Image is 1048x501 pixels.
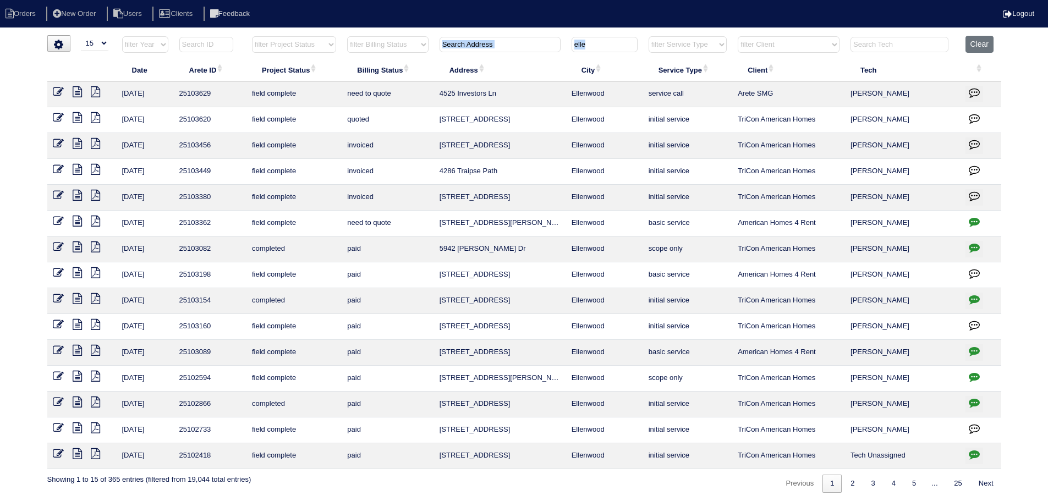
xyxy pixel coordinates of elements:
td: Ellenwood [566,185,643,211]
td: [DATE] [117,366,174,392]
td: Ellenwood [566,262,643,288]
td: [DATE] [117,236,174,262]
li: Users [107,7,151,21]
td: invoiced [342,159,434,185]
td: service call [643,81,732,107]
td: [DATE] [117,159,174,185]
td: TriCon American Homes [732,392,845,417]
td: field complete [246,366,342,392]
td: initial service [643,107,732,133]
td: American Homes 4 Rent [732,262,845,288]
td: paid [342,288,434,314]
th: City: activate to sort column ascending [566,58,643,81]
input: Search Address [440,37,561,52]
td: Ellenwood [566,340,643,366]
td: 25103089 [174,340,246,366]
div: Showing 1 to 15 of 365 entries (filtered from 19,044 total entries) [47,469,251,485]
td: Ellenwood [566,366,643,392]
td: need to quote [342,211,434,236]
input: Search Tech [851,37,948,52]
td: field complete [246,340,342,366]
td: Ellenwood [566,159,643,185]
td: [STREET_ADDRESS] [434,443,566,469]
td: [PERSON_NAME] [845,185,960,211]
td: [STREET_ADDRESS] [434,107,566,133]
td: [PERSON_NAME] [845,366,960,392]
a: Previous [778,475,822,493]
td: [PERSON_NAME] [845,340,960,366]
td: [PERSON_NAME] [845,81,960,107]
td: basic service [643,262,732,288]
a: Logout [1003,9,1034,18]
td: TriCon American Homes [732,133,845,159]
td: paid [342,314,434,340]
td: TriCon American Homes [732,288,845,314]
td: 25103449 [174,159,246,185]
td: [DATE] [117,314,174,340]
td: paid [342,443,434,469]
td: [DATE] [117,392,174,417]
td: initial service [643,185,732,211]
th: Client: activate to sort column ascending [732,58,845,81]
td: Ellenwood [566,133,643,159]
td: [DATE] [117,185,174,211]
td: 5942 [PERSON_NAME] Dr [434,236,566,262]
td: Ellenwood [566,288,643,314]
a: Users [107,9,151,18]
td: Ellenwood [566,417,643,443]
input: Search ID [179,37,233,52]
td: [DATE] [117,211,174,236]
td: [PERSON_NAME] [845,392,960,417]
td: paid [342,236,434,262]
td: [STREET_ADDRESS] [434,288,566,314]
th: Billing Status: activate to sort column ascending [342,58,434,81]
a: New Order [46,9,105,18]
td: [PERSON_NAME] [845,133,960,159]
td: invoiced [342,185,434,211]
td: scope only [643,366,732,392]
td: field complete [246,314,342,340]
td: initial service [643,314,732,340]
td: [STREET_ADDRESS] [434,314,566,340]
th: Tech [845,58,960,81]
td: Ellenwood [566,107,643,133]
td: [PERSON_NAME] [845,236,960,262]
th: Project Status: activate to sort column ascending [246,58,342,81]
td: initial service [643,417,732,443]
td: field complete [246,211,342,236]
td: field complete [246,417,342,443]
td: TriCon American Homes [732,185,845,211]
td: [STREET_ADDRESS] [434,340,566,366]
td: TriCon American Homes [732,107,845,133]
a: 5 [904,475,924,493]
td: [PERSON_NAME] [845,314,960,340]
td: 25102594 [174,366,246,392]
td: [DATE] [117,288,174,314]
td: [PERSON_NAME] [845,262,960,288]
td: TriCon American Homes [732,366,845,392]
th: Arete ID: activate to sort column ascending [174,58,246,81]
td: American Homes 4 Rent [732,340,845,366]
td: invoiced [342,133,434,159]
td: paid [342,366,434,392]
td: Ellenwood [566,314,643,340]
td: 25103629 [174,81,246,107]
td: [STREET_ADDRESS][PERSON_NAME] [434,366,566,392]
td: paid [342,340,434,366]
th: Address: activate to sort column ascending [434,58,566,81]
li: Feedback [204,7,259,21]
button: Clear [965,36,994,53]
td: [PERSON_NAME] [845,159,960,185]
th: Service Type: activate to sort column ascending [643,58,732,81]
td: 25103362 [174,211,246,236]
td: [DATE] [117,417,174,443]
th: : activate to sort column ascending [960,58,1001,81]
td: quoted [342,107,434,133]
td: 25103620 [174,107,246,133]
td: 4525 Investors Ln [434,81,566,107]
td: need to quote [342,81,434,107]
td: field complete [246,159,342,185]
td: basic service [643,211,732,236]
td: [DATE] [117,340,174,366]
td: Ellenwood [566,392,643,417]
